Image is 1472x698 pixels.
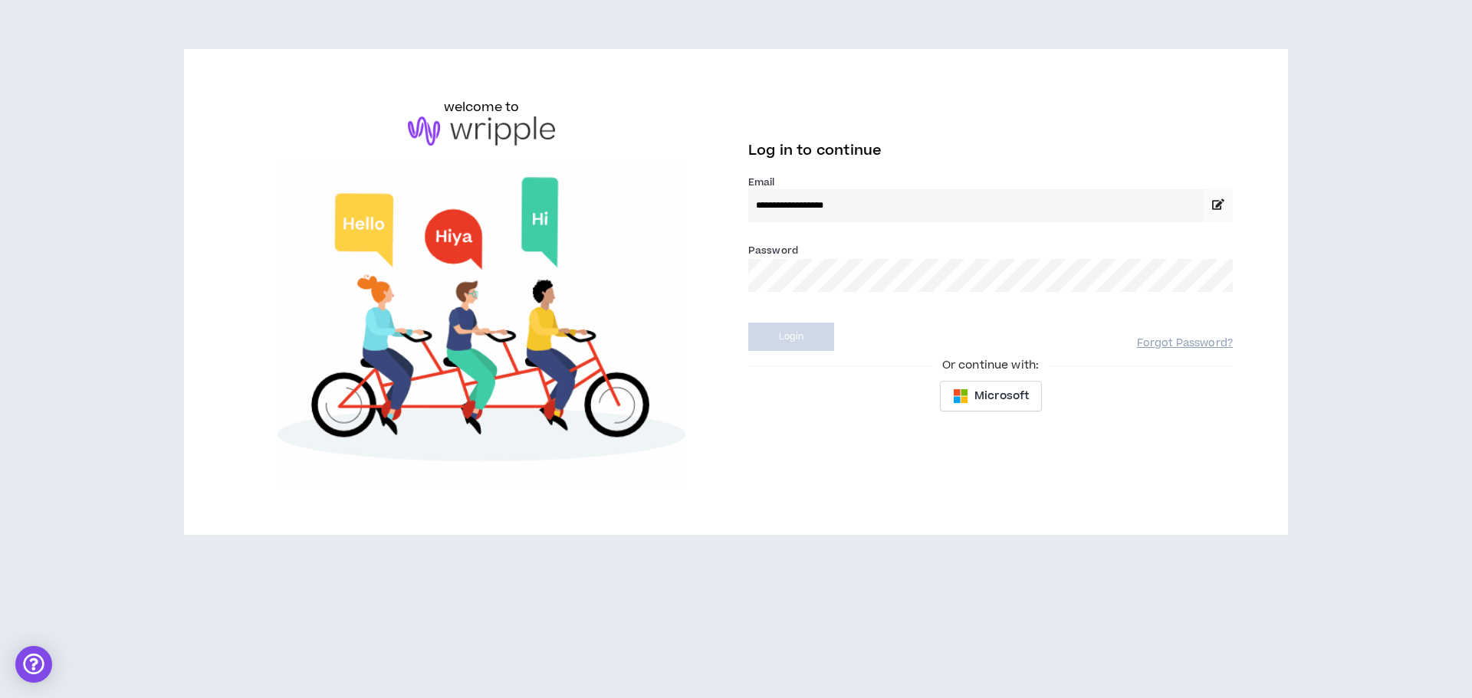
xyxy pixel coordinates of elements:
div: Open Intercom Messenger [15,646,52,683]
span: Log in to continue [748,141,882,160]
img: logo-brand.png [408,116,555,146]
label: Email [748,175,1233,189]
h6: welcome to [444,98,520,116]
button: Microsoft [940,381,1042,411]
label: Password [748,244,798,257]
span: Or continue with: [932,357,1050,374]
a: Forgot Password? [1137,336,1233,351]
img: Welcome to Wripple [239,161,724,486]
button: Login [748,323,834,351]
span: Microsoft [974,388,1029,405]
